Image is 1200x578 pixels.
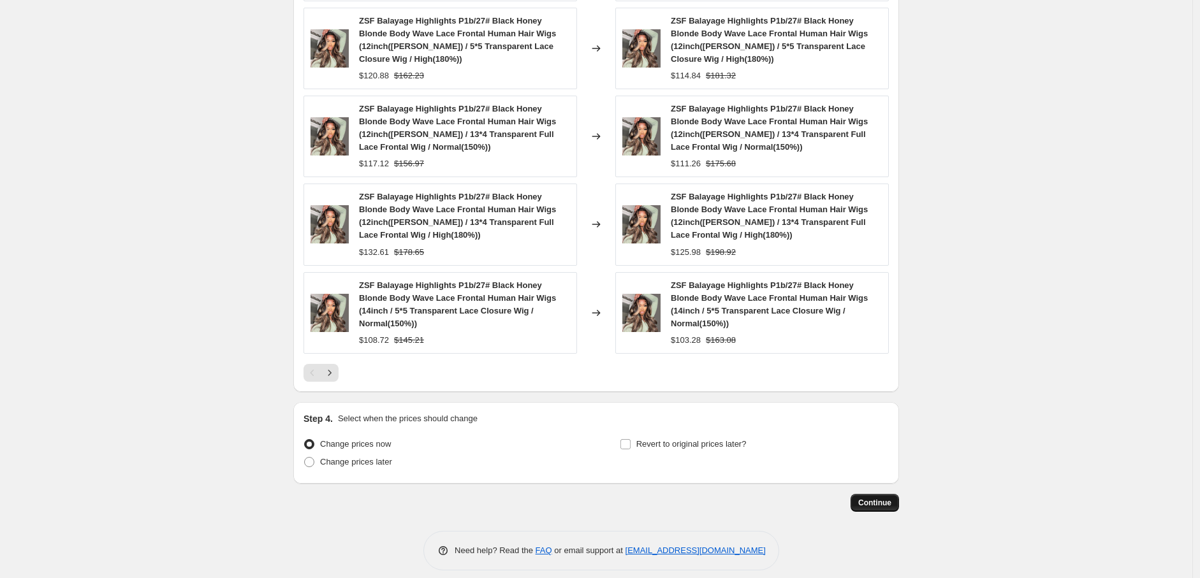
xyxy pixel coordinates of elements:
span: $108.72 [359,335,389,345]
span: ZSF Balayage Highlights P1b/27# Black Honey Blonde Body Wave Lace Frontal Human Hair Wigs (12inch... [359,104,556,152]
span: $181.32 [706,71,736,80]
span: ZSF Balayage Highlights P1b/27# Black Honey Blonde Body Wave Lace Frontal Human Hair Wigs (12inch... [359,192,556,240]
a: [EMAIL_ADDRESS][DOMAIN_NAME] [626,545,766,555]
span: $117.12 [359,159,389,168]
span: $132.61 [359,247,389,257]
p: Select when the prices should change [338,412,478,425]
span: ZSF Balayage Highlights P1b/27# Black Honey Blonde Body Wave Lace Frontal Human Hair Wigs (12inch... [671,104,868,152]
span: $145.21 [394,335,424,345]
span: $178.65 [394,247,424,257]
span: ZSF Balayage Highlights P1b/27# Black Honey Blonde Body Wave Lace Frontal Human Hair Wigs (12inch... [671,16,868,64]
span: $198.92 [706,247,736,257]
img: lqdpjxal9z-jye7nau7nau6wugrrjqtcpmqdepwvjwceaa_750_750_80x.jpg [311,294,349,332]
span: or email support at [552,545,626,555]
span: $125.98 [671,247,701,257]
span: $120.88 [359,71,389,80]
button: Next [321,364,339,382]
button: Continue [851,494,899,512]
span: $111.26 [671,159,701,168]
span: ZSF Balayage Highlights P1b/27# Black Honey Blonde Body Wave Lace Frontal Human Hair Wigs (12inch... [359,16,556,64]
span: $156.97 [394,159,424,168]
span: ZSF Balayage Highlights P1b/27# Black Honey Blonde Body Wave Lace Frontal Human Hair Wigs (12inch... [671,192,868,240]
span: ZSF Balayage Highlights P1b/27# Black Honey Blonde Body Wave Lace Frontal Human Hair Wigs (14inch... [359,280,556,328]
img: lqdpjxal9z-jye7nau7nau6wugrrjqtcpmqdepwvjwceaa_750_750_80x.jpg [311,29,349,68]
span: Change prices later [320,457,392,466]
img: lqdpjxal9z-jye7nau7nau6wugrrjqtcpmqdepwvjwceaa_750_750_80x.jpg [311,117,349,155]
nav: Pagination [304,364,339,382]
img: lqdpjxal9z-jye7nau7nau6wugrrjqtcpmqdepwvjwceaa_750_750_80x.jpg [622,29,661,68]
img: lqdpjxal9z-jye7nau7nau6wugrrjqtcpmqdepwvjwceaa_750_750_80x.jpg [622,294,661,332]
span: $114.84 [671,71,701,80]
span: $162.23 [394,71,424,80]
span: Need help? Read the [455,545,536,555]
h2: Step 4. [304,412,333,425]
span: $163.08 [706,335,736,345]
img: lqdpjxal9z-jye7nau7nau6wugrrjqtcpmqdepwvjwceaa_750_750_80x.jpg [311,205,349,243]
span: ZSF Balayage Highlights P1b/27# Black Honey Blonde Body Wave Lace Frontal Human Hair Wigs (14inch... [671,280,868,328]
span: Revert to original prices later? [636,439,747,449]
span: $175.68 [706,159,736,168]
img: lqdpjxal9z-jye7nau7nau6wugrrjqtcpmqdepwvjwceaa_750_750_80x.jpg [622,205,661,243]
a: FAQ [536,545,552,555]
span: Change prices now [320,439,391,449]
span: $103.28 [671,335,701,345]
img: lqdpjxal9z-jye7nau7nau6wugrrjqtcpmqdepwvjwceaa_750_750_80x.jpg [622,117,661,155]
span: Continue [858,498,891,508]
